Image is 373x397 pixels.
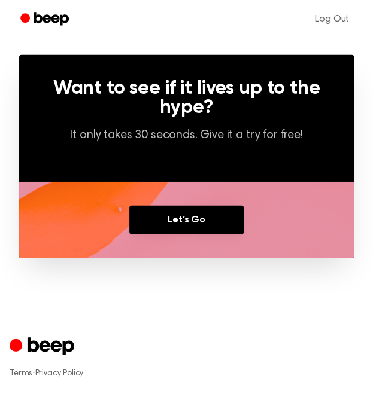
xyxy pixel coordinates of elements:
a: Log Out [303,5,361,33]
a: Privacy Policy [35,369,84,378]
div: · [10,368,363,380]
a: Beep [12,8,80,31]
h3: Want to see if it lives up to the hype? [38,79,335,117]
a: Terms [10,369,32,378]
p: It only takes 30 seconds. Give it a try for free! [38,129,335,141]
a: Cruip [10,335,77,359]
a: Let’s Go [129,206,244,234]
